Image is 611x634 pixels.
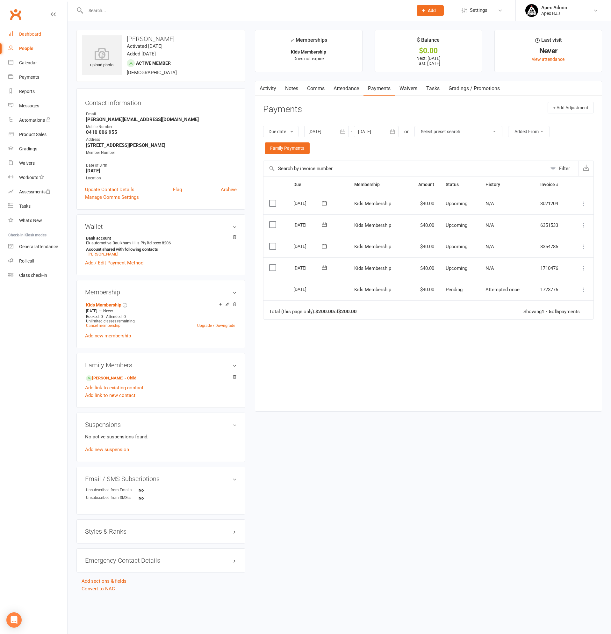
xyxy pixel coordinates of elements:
div: Memberships [290,36,327,48]
a: Calendar [8,56,67,70]
th: Invoice # [535,177,570,193]
span: Kids Membership [354,287,391,292]
th: Membership [349,177,407,193]
i: ✓ [290,37,294,43]
span: Kids Membership [354,201,391,206]
div: Calendar [19,60,37,65]
th: Amount [407,177,440,193]
h3: Contact information [85,97,237,106]
div: Apex BJJ [541,11,567,16]
div: What's New [19,218,42,223]
div: $ Balance [417,36,440,47]
strong: Kids Membership [291,49,326,54]
strong: $200.00 [338,309,357,314]
span: Upcoming [446,265,467,271]
h3: Suspensions [85,421,237,428]
a: Manage Comms Settings [85,193,139,201]
div: Unsubscribed from Emails [86,487,139,493]
button: + Add Adjustment [548,102,594,113]
span: N/A [485,222,494,228]
div: Location [86,175,237,181]
a: Add / Edit Payment Method [85,259,143,267]
a: Roll call [8,254,67,268]
div: Workouts [19,175,38,180]
span: Active member [136,61,171,66]
span: N/A [485,201,494,206]
a: Archive [221,186,237,193]
span: Upcoming [446,222,467,228]
a: [PERSON_NAME] [88,252,118,256]
button: Filter [547,161,579,176]
p: Next: [DATE] Last: [DATE] [381,56,476,66]
div: Showing of payments [523,309,580,314]
a: Attendance [329,81,363,96]
h3: Emergency Contact Details [85,557,237,564]
h3: Payments [263,104,302,114]
span: Attempted once [485,287,520,292]
a: Waivers [395,81,422,96]
time: Activated [DATE] [127,43,162,49]
span: Settings [470,3,487,18]
a: Comms [303,81,329,96]
a: Add link to new contact [85,392,135,399]
a: Tasks [422,81,444,96]
div: upload photo [82,47,122,68]
div: Roll call [19,258,34,263]
div: or [404,128,409,135]
img: thumb_image1745496852.png [525,4,538,17]
div: [DATE] [293,198,323,208]
div: [DATE] [293,220,323,230]
span: Does not expire [293,56,324,61]
input: Search by invoice number [263,161,547,176]
th: Status [440,177,480,193]
button: Add [417,5,444,16]
a: Convert to NAC [82,586,115,592]
span: Add [428,8,436,13]
div: [DATE] [293,284,323,294]
span: Attended: 0 [106,314,126,319]
td: $40.00 [407,279,440,300]
a: People [8,41,67,56]
a: [PERSON_NAME] - Child [86,375,136,382]
td: $40.00 [407,236,440,257]
a: Automations [8,113,67,127]
a: Notes [281,81,303,96]
h3: Styles & Ranks [85,528,237,535]
input: Search... [84,6,408,15]
td: 6351533 [535,214,570,236]
a: Upgrade / Downgrade [197,323,235,328]
a: Class kiosk mode [8,268,67,283]
li: Ek automotive Baulkham Hills Pty ltd [85,235,237,257]
span: Booked: 0 [86,314,103,319]
div: Member Number [86,150,237,156]
td: 1723776 [535,279,570,300]
strong: No [139,496,175,501]
th: Due [288,177,349,193]
div: Class check-in [19,273,47,278]
a: What's New [8,213,67,228]
a: Update Contact Details [85,186,134,193]
a: Waivers [8,156,67,170]
span: Kids Membership [354,265,391,271]
a: Messages [8,99,67,113]
td: 1710476 [535,257,570,279]
td: $40.00 [407,257,440,279]
td: 3021204 [535,193,570,214]
span: Pending [446,287,463,292]
strong: 0410 006 955 [86,129,237,135]
div: Open Intercom Messenger [6,612,22,628]
div: Product Sales [19,132,47,137]
a: Cancel membership [86,323,120,328]
a: Reports [8,84,67,99]
a: Gradings [8,142,67,156]
strong: Bank account [86,236,234,241]
td: $40.00 [407,193,440,214]
h3: [PERSON_NAME] [82,35,240,42]
div: [DATE] [293,241,323,251]
div: Address [86,137,237,143]
a: Payments [363,81,395,96]
span: Upcoming [446,201,467,206]
div: Mobile Number [86,124,237,130]
time: Added [DATE] [127,51,156,57]
a: Flag [173,186,182,193]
